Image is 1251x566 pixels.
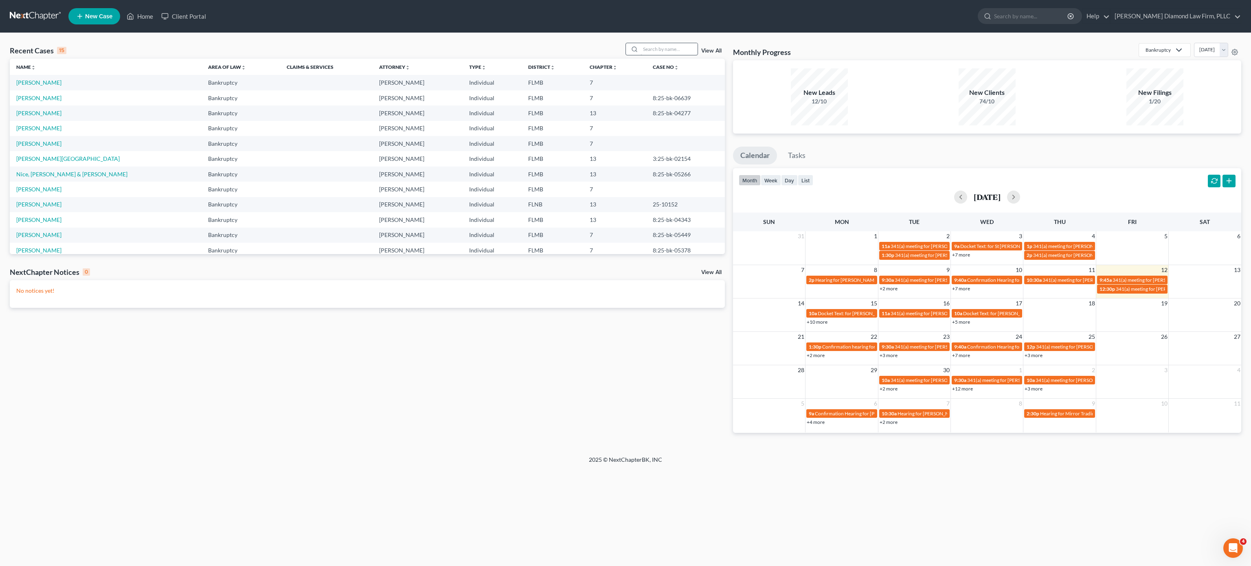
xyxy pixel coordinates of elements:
[463,228,522,243] td: Individual
[463,90,522,105] td: Individual
[16,216,61,223] a: [PERSON_NAME]
[873,399,878,408] span: 6
[16,171,127,178] a: Nice, [PERSON_NAME] & [PERSON_NAME]
[873,231,878,241] span: 1
[952,352,970,358] a: +7 more
[463,182,522,197] td: Individual
[16,287,718,295] p: No notices yet!
[31,65,36,70] i: unfold_more
[974,193,1001,201] h2: [DATE]
[882,344,894,350] span: 9:30a
[469,64,486,70] a: Typeunfold_more
[882,310,890,316] span: 11a
[373,75,463,90] td: [PERSON_NAME]
[463,212,522,227] td: Individual
[1126,88,1183,97] div: New Filings
[882,243,890,249] span: 11a
[946,265,950,275] span: 9
[954,344,966,350] span: 9:40a
[16,94,61,101] a: [PERSON_NAME]
[967,277,1060,283] span: Confirmation Hearing for [PERSON_NAME]
[701,270,722,275] a: View All
[807,419,825,425] a: +4 more
[1163,365,1168,375] span: 3
[463,121,522,136] td: Individual
[1126,97,1183,105] div: 1/20
[83,268,90,276] div: 0
[646,167,725,182] td: 8:25-bk-05266
[882,252,894,258] span: 1:30p
[550,65,555,70] i: unfold_more
[809,344,821,350] span: 1:30p
[463,105,522,121] td: Individual
[1146,46,1171,53] div: Bankruptcy
[1018,231,1023,241] span: 3
[1027,377,1035,383] span: 10a
[1160,298,1168,308] span: 19
[674,65,679,70] i: unfold_more
[1091,365,1096,375] span: 2
[583,228,646,243] td: 7
[463,197,522,212] td: Individual
[405,65,410,70] i: unfold_more
[1116,286,1194,292] span: 341(a) meeting for [PERSON_NAME]
[797,332,805,342] span: 21
[522,182,583,197] td: FLMB
[763,218,775,225] span: Sun
[733,147,777,165] a: Calendar
[583,182,646,197] td: 7
[373,121,463,136] td: [PERSON_NAME]
[1236,231,1241,241] span: 6
[1128,218,1137,225] span: Fri
[898,410,1004,417] span: Hearing for [PERSON_NAME] & [PERSON_NAME]
[528,64,555,70] a: Districtunfold_more
[1160,399,1168,408] span: 10
[960,243,1086,249] span: Docket Text: for St [PERSON_NAME] [PERSON_NAME] et al
[373,228,463,243] td: [PERSON_NAME]
[1027,410,1039,417] span: 2:30p
[1015,332,1023,342] span: 24
[809,410,814,417] span: 9a
[739,175,761,186] button: month
[583,167,646,182] td: 13
[373,167,463,182] td: [PERSON_NAME]
[522,212,583,227] td: FLMB
[1025,386,1042,392] a: +3 more
[870,365,878,375] span: 29
[946,399,950,408] span: 7
[646,212,725,227] td: 8:25-bk-04343
[522,151,583,166] td: FLMB
[1033,252,1112,258] span: 341(a) meeting for [PERSON_NAME]
[202,151,280,166] td: Bankruptcy
[463,136,522,151] td: Individual
[10,267,90,277] div: NextChapter Notices
[522,167,583,182] td: FLMB
[952,285,970,292] a: +7 more
[942,332,950,342] span: 23
[761,175,781,186] button: week
[952,252,970,258] a: +7 more
[202,212,280,227] td: Bankruptcy
[202,167,280,182] td: Bankruptcy
[807,352,825,358] a: +2 more
[522,121,583,136] td: FLMB
[379,64,410,70] a: Attorneyunfold_more
[202,121,280,136] td: Bankruptcy
[797,365,805,375] span: 28
[1025,352,1042,358] a: +3 more
[57,47,66,54] div: 15
[373,212,463,227] td: [PERSON_NAME]
[1027,252,1032,258] span: 2p
[1088,332,1096,342] span: 25
[208,64,246,70] a: Area of Lawunfold_more
[202,228,280,243] td: Bankruptcy
[1040,410,1148,417] span: Hearing for Mirror Trading International (PTY) Ltd.
[463,75,522,90] td: Individual
[952,319,970,325] a: +5 more
[1033,243,1112,249] span: 341(a) meeting for [PERSON_NAME]
[646,90,725,105] td: 8:25-bk-06639
[202,90,280,105] td: Bankruptcy
[373,243,463,258] td: [PERSON_NAME]
[373,151,463,166] td: [PERSON_NAME]
[522,75,583,90] td: FLMB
